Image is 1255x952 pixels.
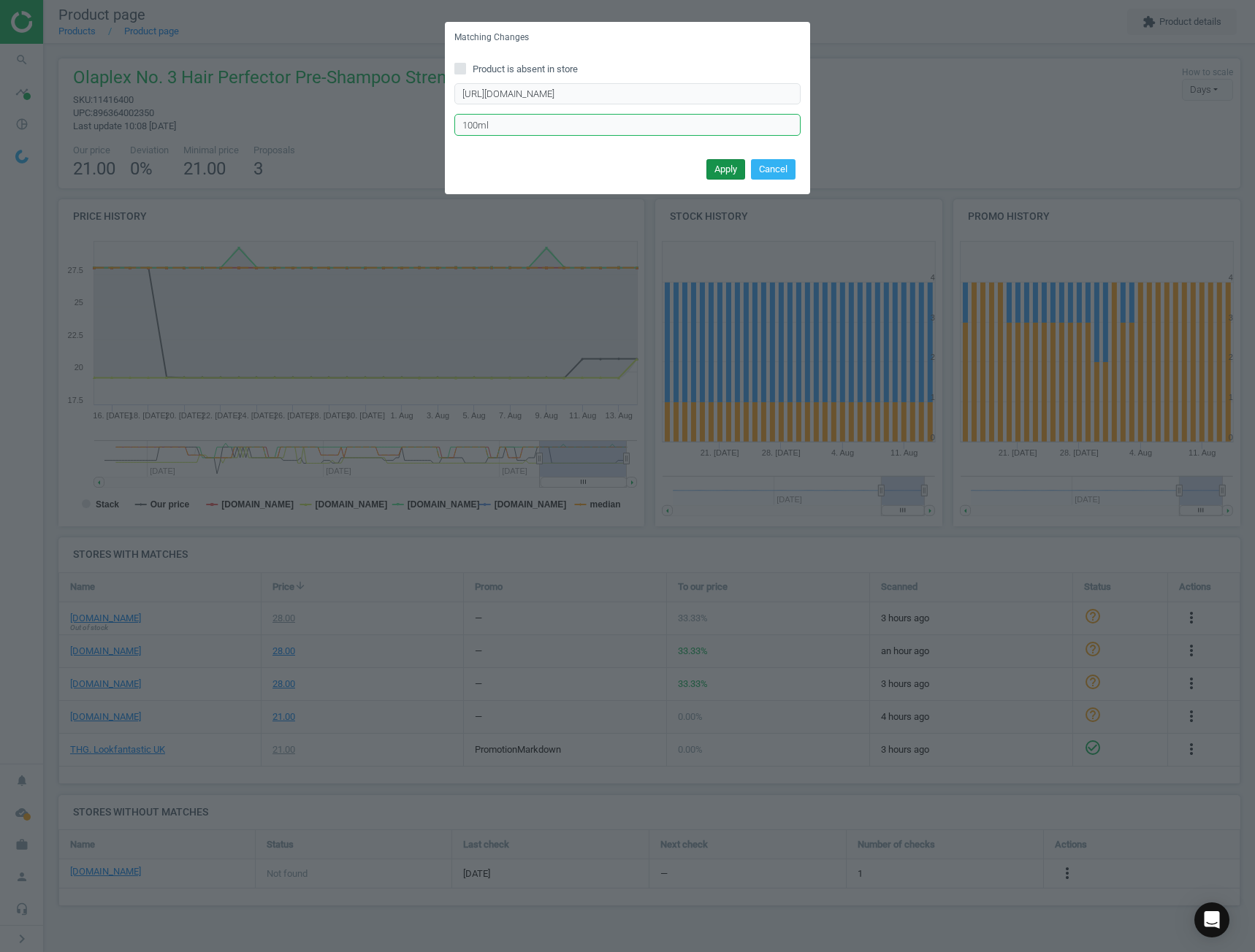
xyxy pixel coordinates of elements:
[454,114,801,136] input: Enter the product option
[1194,902,1229,937] div: Open Intercom Messenger
[454,83,801,105] input: Enter correct product URL
[706,159,745,180] button: Apply
[454,31,529,44] h5: Matching Changes
[751,159,796,180] button: Cancel
[470,63,581,76] span: Product is absent in store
